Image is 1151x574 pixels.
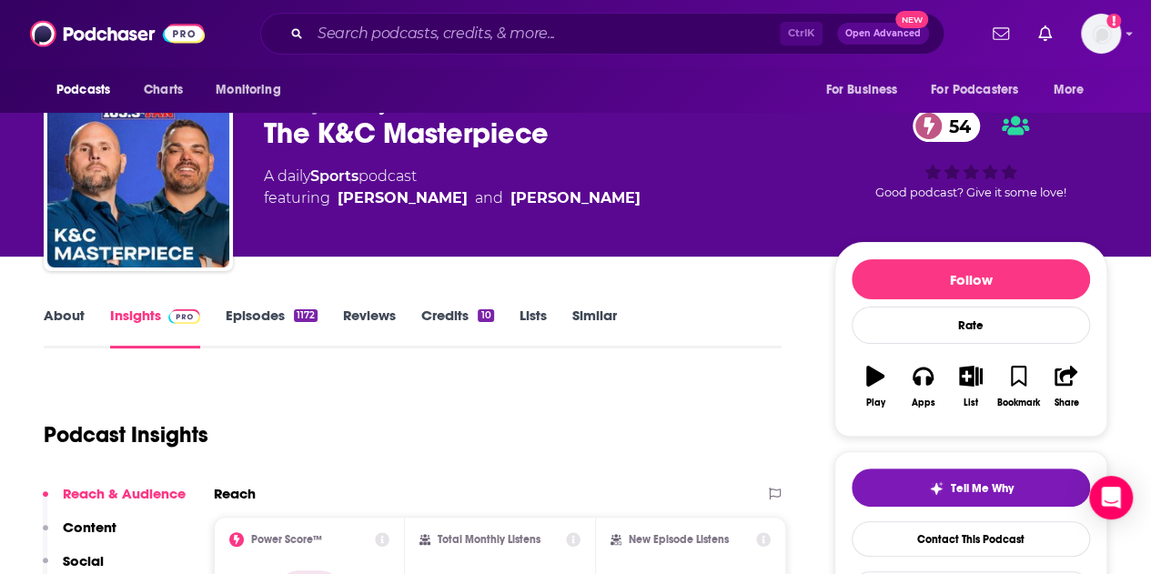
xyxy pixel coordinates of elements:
img: User Profile [1081,14,1121,54]
a: Credits10 [421,307,493,348]
div: Play [866,398,885,408]
button: open menu [919,73,1045,107]
div: List [964,398,978,408]
p: Social [63,552,104,569]
span: For Podcasters [931,77,1018,103]
span: featuring [264,187,641,209]
a: Cory Mageors [510,187,641,209]
a: About [44,307,85,348]
span: Charts [144,77,183,103]
button: open menu [813,73,920,107]
button: Reach & Audience [43,485,186,519]
button: Open AdvancedNew [837,23,929,45]
button: Share [1043,354,1090,419]
button: Apps [899,354,946,419]
span: For Business [825,77,897,103]
button: open menu [1041,73,1107,107]
div: Bookmark [997,398,1040,408]
button: Content [43,519,116,552]
svg: Add a profile image [1106,14,1121,28]
h1: Podcast Insights [44,421,208,448]
span: and [475,187,503,209]
span: Tell Me Why [951,481,1014,496]
a: Contact This Podcast [852,521,1090,557]
img: Podchaser Pro [168,309,200,324]
a: Sports [310,167,358,185]
div: 54Good podcast? Give it some love! [834,98,1107,211]
a: InsightsPodchaser Pro [110,307,200,348]
span: Good podcast? Give it some love! [875,186,1066,199]
a: Similar [572,307,617,348]
h2: New Episode Listens [629,533,729,546]
span: Ctrl K [780,22,823,45]
span: Monitoring [216,77,280,103]
div: Share [1054,398,1078,408]
input: Search podcasts, credits, & more... [310,19,780,48]
p: Reach & Audience [63,485,186,502]
div: Open Intercom Messenger [1089,476,1133,519]
span: 54 [931,110,980,142]
a: Episodes1172 [226,307,318,348]
div: Rate [852,307,1090,344]
a: Kevin Hageland [338,187,468,209]
button: Show profile menu [1081,14,1121,54]
button: open menu [44,73,134,107]
a: Show notifications dropdown [985,18,1016,49]
span: More [1054,77,1085,103]
p: Content [63,519,116,536]
span: Open Advanced [845,29,921,38]
div: Apps [912,398,935,408]
button: Bookmark [995,354,1042,419]
button: List [947,354,995,419]
a: Charts [132,73,194,107]
span: Podcasts [56,77,110,103]
img: Podchaser - Follow, Share and Rate Podcasts [30,16,205,51]
button: Follow [852,259,1090,299]
div: Search podcasts, credits, & more... [260,13,944,55]
button: open menu [203,73,304,107]
div: A daily podcast [264,166,641,209]
a: Show notifications dropdown [1031,18,1059,49]
span: Logged in as gabrielle.gantz [1081,14,1121,54]
button: Play [852,354,899,419]
a: 54 [913,110,980,142]
div: 10 [478,309,493,322]
a: Lists [520,307,547,348]
span: New [895,11,928,28]
h2: Reach [214,485,256,502]
a: Reviews [343,307,396,348]
img: tell me why sparkle [929,481,944,496]
h2: Total Monthly Listens [438,533,540,546]
img: The K&C Masterpiece [47,86,229,267]
button: tell me why sparkleTell Me Why [852,468,1090,507]
div: 1172 [294,309,318,322]
h2: Power Score™ [251,533,322,546]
